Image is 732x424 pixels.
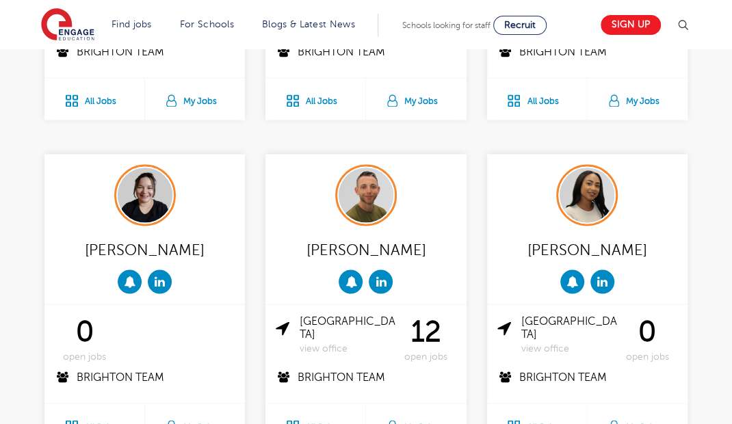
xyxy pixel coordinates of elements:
a: [GEOGRAPHIC_DATA]view office [521,315,618,354]
a: Blogs & Latest News [262,19,355,29]
a: Sign up [601,15,661,35]
div: [PERSON_NAME] [497,236,677,263]
p: Brighton Team [276,44,456,61]
span: Recruit [504,20,536,30]
p: Brighton Team [497,44,677,61]
a: My Jobs [587,78,688,120]
span: open jobs [617,351,677,362]
span: open jobs [396,351,456,362]
span: view office [521,343,618,354]
div: 12 [396,315,456,362]
span: Schools looking for staff [402,21,491,30]
a: Find jobs [112,19,152,29]
p: Brighton Team [55,369,235,386]
p: Brighton Team [276,369,456,386]
a: My Jobs [145,78,246,120]
div: [PERSON_NAME] [55,236,235,263]
span: open jobs [55,351,115,362]
a: All Jobs [487,78,587,120]
a: Recruit [493,16,547,35]
p: Brighton Team [497,369,677,386]
span: view office [300,343,396,354]
a: For Schools [180,19,234,29]
img: Engage Education [41,8,94,42]
a: All Jobs [44,78,144,120]
div: 0 [617,315,677,362]
a: All Jobs [265,78,365,120]
p: Brighton Team [55,44,235,61]
a: My Jobs [366,78,467,120]
a: [GEOGRAPHIC_DATA]view office [300,315,396,354]
div: [PERSON_NAME] [276,236,456,263]
div: 0 [55,315,115,362]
